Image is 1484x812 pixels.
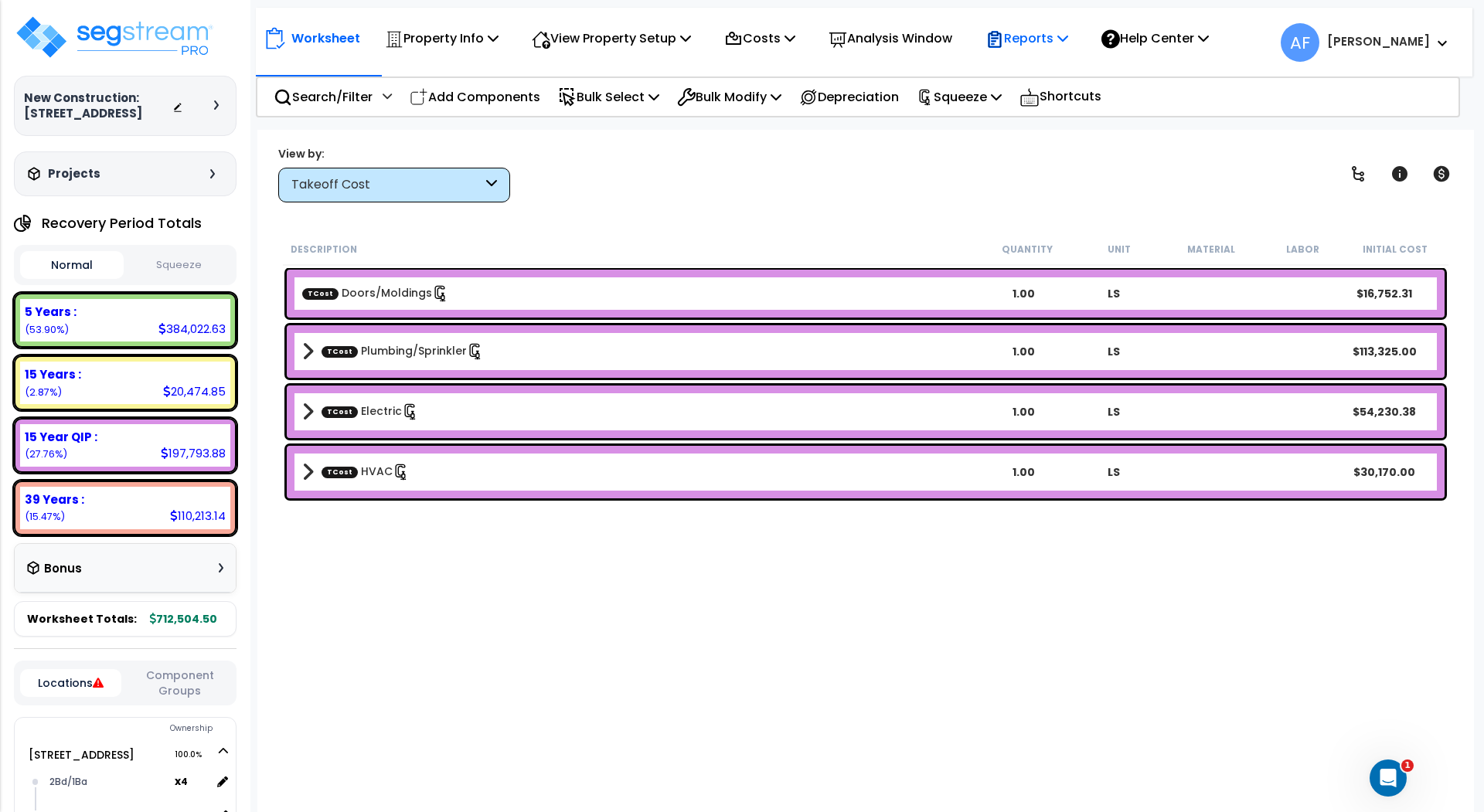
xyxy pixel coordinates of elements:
[46,773,175,791] div: 2Bd/1Ba
[1187,243,1235,256] small: Material
[25,491,84,508] b: 39 Years :
[158,321,226,337] div: 384,022.63
[27,611,137,627] span: Worksheet Totals:
[175,772,211,791] span: location multiplier
[25,386,62,399] small: 2.8736456292625863%
[322,343,484,360] a: Custom Item
[274,87,373,107] p: Search/Filter
[1108,243,1131,256] small: Unit
[46,719,236,738] div: Ownership
[1401,759,1414,772] span: 1
[322,345,358,357] span: TCost
[291,243,357,256] small: Description
[791,79,907,115] div: Depreciation
[44,562,82,576] h3: Bonus
[48,166,100,182] h3: Projects
[979,286,1069,301] div: 1.00
[302,287,339,299] span: TCost
[1327,33,1430,49] b: [PERSON_NAME]
[410,87,540,107] p: Add Components
[302,285,449,302] a: Custom Item
[29,747,134,763] a: [STREET_ADDRESS] 100.0%
[20,251,124,279] button: Normal
[917,87,1002,107] p: Squeeze
[1339,404,1430,420] div: $54,230.38
[1286,243,1319,256] small: Labor
[1363,243,1428,256] small: Initial Cost
[24,90,172,121] h3: New Construction: [STREET_ADDRESS]
[25,510,65,523] small: 15.468412954294877%
[128,252,231,279] button: Squeeze
[181,776,188,788] small: 4
[129,667,230,699] button: Component Groups
[1002,243,1053,256] small: Quantity
[724,28,795,49] p: Costs
[985,28,1068,49] p: Reports
[401,79,549,115] div: Add Components
[799,87,899,107] p: Depreciation
[25,323,69,336] small: 53.89757250318079%
[322,406,358,417] span: TCost
[42,216,202,231] h4: Recovery Period Totals
[1069,344,1159,359] div: LS
[291,28,360,49] p: Worksheet
[25,366,81,382] b: 15 Years :
[20,669,121,697] button: Locations
[979,404,1069,420] div: 1.00
[1069,464,1159,480] div: LS
[1069,286,1159,301] div: LS
[25,447,67,460] small: 27.760368913261747%
[829,28,952,49] p: Analysis Window
[175,746,216,764] span: 100.0%
[278,146,510,161] div: View by:
[385,28,499,49] p: Property Info
[25,429,97,445] b: 15 Year QIP :
[1370,759,1407,797] iframe: Intercom live chat
[979,464,1069,480] div: 1.00
[1069,404,1159,420] div: LS
[558,87,659,107] p: Bulk Select
[322,403,419,420] a: Custom Item
[1101,28,1209,49] p: Help Center
[979,344,1069,359] div: 1.00
[1339,464,1430,480] div: $30,170.00
[161,445,226,461] div: 197,793.88
[322,466,358,477] span: TCost
[322,464,410,481] a: Custom Item
[1281,23,1319,62] span: AF
[532,28,691,49] p: View Property Setup
[1339,286,1430,301] div: $16,752.31
[677,87,781,107] p: Bulk Modify
[1019,86,1101,108] p: Shortcuts
[1339,344,1430,359] div: $113,325.00
[14,14,215,60] img: logo_pro_r.png
[175,773,188,789] b: x
[150,611,217,627] b: 712,504.50
[1011,78,1110,116] div: Shortcuts
[163,383,226,399] div: 20,474.85
[25,304,77,320] b: 5 Years :
[170,508,226,524] div: 110,213.14
[291,176,482,194] div: Takeoff Cost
